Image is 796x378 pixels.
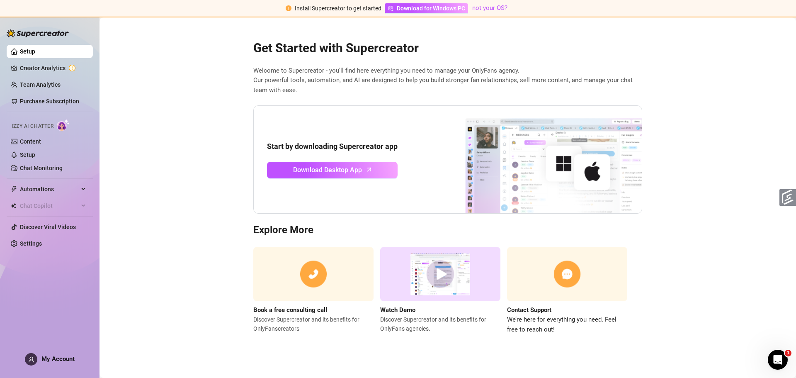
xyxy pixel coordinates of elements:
span: 1 [785,350,791,356]
a: Setup [20,48,35,55]
span: Automations [20,183,79,196]
a: Discover Viral Videos [20,224,76,230]
img: consulting call [253,247,374,301]
strong: Watch Demo [380,306,415,314]
h3: Explore More [253,224,642,237]
span: Download Desktop App [293,165,362,175]
img: download app [434,106,642,214]
img: supercreator demo [380,247,500,301]
strong: Start by downloading Supercreator app [267,142,398,151]
span: Izzy AI Chatter [12,122,53,130]
a: Team Analytics [20,81,61,88]
a: Purchase Subscription [20,98,79,105]
span: exclamation-circle [286,5,291,11]
span: Chat Copilot [20,199,79,212]
a: Settings [20,240,42,247]
a: Book a free consulting callDiscover Supercreator and its benefits for OnlyFanscreators [253,247,374,334]
a: not your OS? [472,4,507,12]
img: Chat Copilot [11,203,16,209]
strong: Contact Support [507,306,551,314]
span: Download for Windows PC [397,4,465,13]
span: Welcome to Supercreator - you’ll find here everything you need to manage your OnlyFans agency. Ou... [253,66,642,95]
span: We’re here for everything you need. Feel free to reach out! [507,315,627,334]
a: Creator Analytics exclamation-circle [20,61,86,75]
img: contact support [507,247,627,301]
span: Discover Supercreator and its benefits for OnlyFans agencies. [380,315,500,333]
a: Download Desktop Apparrow-up [267,162,398,178]
iframe: Intercom live chat [768,350,788,370]
a: Chat Monitoring [20,165,63,171]
a: Watch DemoDiscover Supercreator and its benefits for OnlyFans agencies. [380,247,500,334]
span: user [28,356,34,363]
img: AI Chatter [57,119,70,131]
h2: Get Started with Supercreator [253,40,642,56]
a: Setup [20,151,35,158]
span: thunderbolt [11,186,17,193]
a: Download for Windows PC [385,3,468,13]
span: Discover Supercreator and its benefits for OnlyFans creators [253,315,374,333]
img: logo-BBDzfeDw.svg [7,29,69,37]
span: Install Supercreator to get started [295,5,381,12]
a: Content [20,138,41,145]
span: arrow-up [364,165,374,174]
span: windows [388,5,393,11]
span: My Account [41,355,75,363]
strong: Book a free consulting call [253,306,327,314]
